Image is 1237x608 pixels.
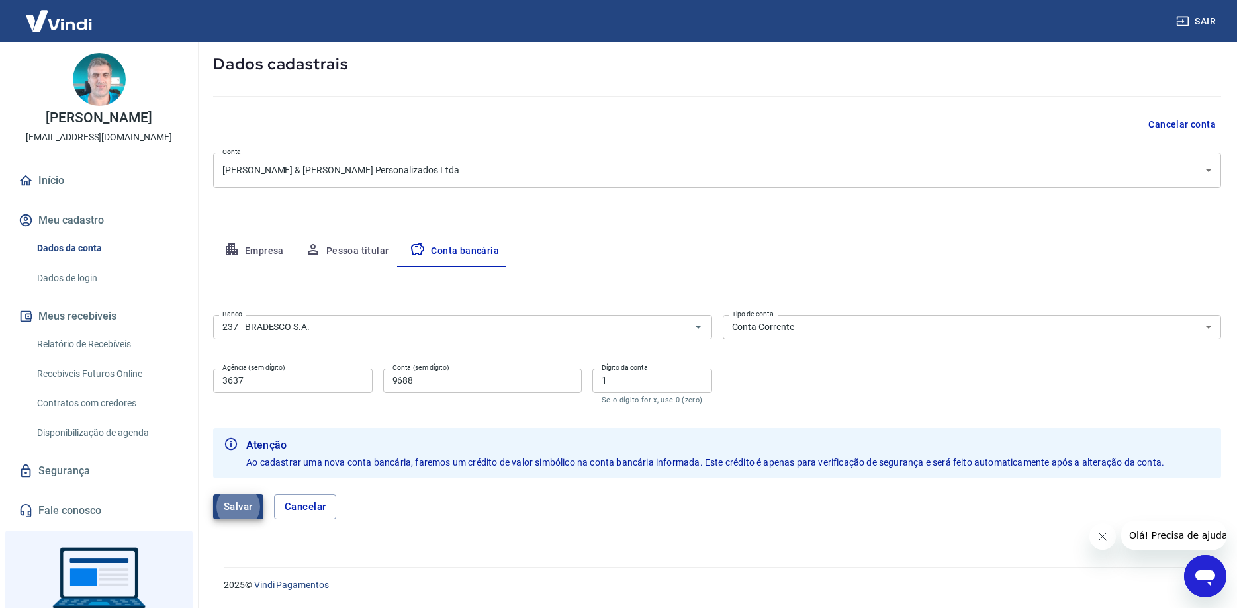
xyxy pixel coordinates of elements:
[16,166,182,195] a: Início
[32,361,182,388] a: Recebíveis Futuros Online
[295,236,400,267] button: Pessoa titular
[26,130,172,144] p: [EMAIL_ADDRESS][DOMAIN_NAME]
[392,363,449,372] label: Conta (sem dígito)
[222,363,285,372] label: Agência (sem dígito)
[213,494,263,519] button: Salvar
[399,236,510,267] button: Conta bancária
[32,265,182,292] a: Dados de login
[16,1,102,41] img: Vindi
[32,419,182,447] a: Disponibilização de agenda
[8,9,111,20] span: Olá! Precisa de ajuda?
[274,494,337,519] button: Cancelar
[16,496,182,525] a: Fale conosco
[32,235,182,262] a: Dados da conta
[689,318,708,336] button: Abrir
[1184,555,1226,597] iframe: Botão para abrir a janela de mensagens
[222,309,242,319] label: Banco
[16,206,182,235] button: Meu cadastro
[213,54,1221,75] h5: Dados cadastrais
[254,580,329,590] a: Vindi Pagamentos
[602,363,648,372] label: Dígito da conta
[213,153,1221,188] div: [PERSON_NAME] & [PERSON_NAME] Personalizados Ltda
[1121,521,1226,550] iframe: Mensagem da empresa
[1173,9,1221,34] button: Sair
[16,456,182,486] a: Segurança
[1089,523,1116,550] iframe: Fechar mensagem
[224,578,1205,592] p: 2025 ©
[602,396,702,404] p: Se o dígito for x, use 0 (zero)
[32,390,182,417] a: Contratos com credores
[222,147,241,157] label: Conta
[213,236,295,267] button: Empresa
[16,302,182,331] button: Meus recebíveis
[246,457,1164,468] span: Ao cadastrar uma nova conta bancária, faremos um crédito de valor simbólico na conta bancária inf...
[73,53,126,106] img: 7bf93694-3fd1-4e6c-923b-4bb830227548.jpg
[246,437,1164,453] b: Atenção
[32,331,182,358] a: Relatório de Recebíveis
[46,111,152,125] p: [PERSON_NAME]
[732,309,774,319] label: Tipo de conta
[1143,112,1221,137] button: Cancelar conta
